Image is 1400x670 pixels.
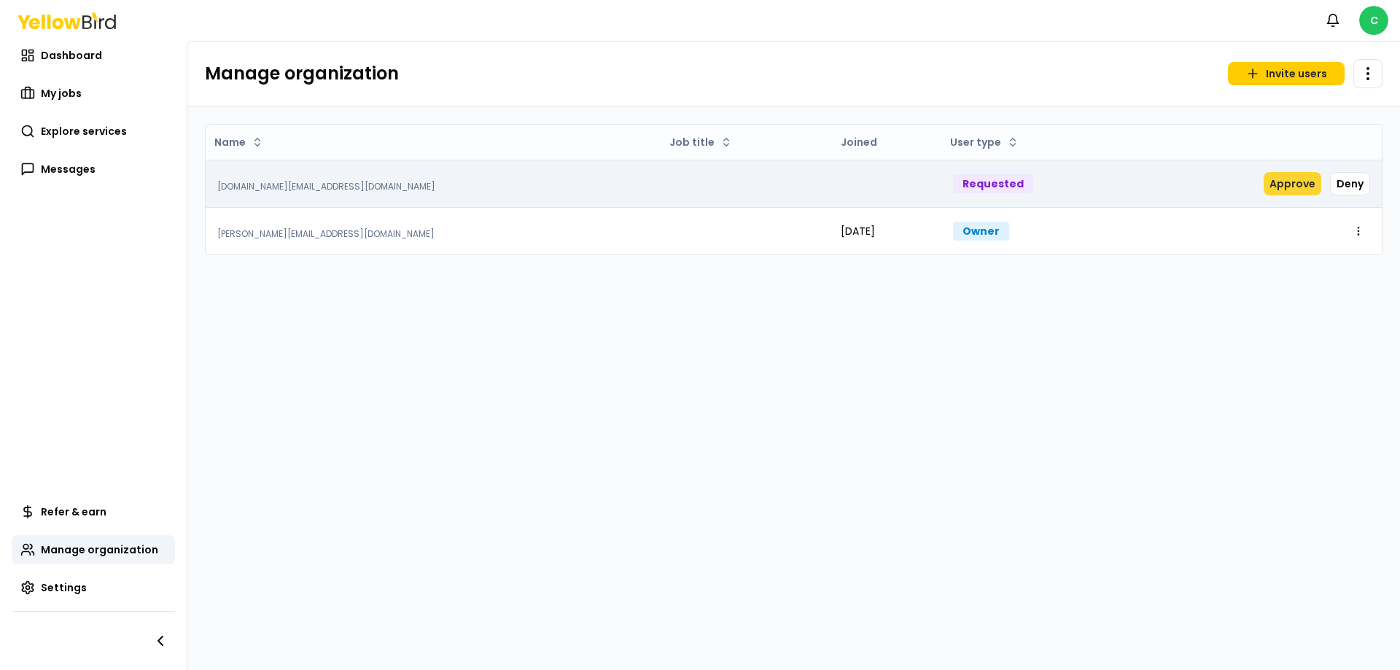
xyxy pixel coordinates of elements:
div: [DATE] [841,224,930,238]
div: [DOMAIN_NAME][EMAIL_ADDRESS][DOMAIN_NAME] [217,181,649,192]
button: Name [209,131,269,154]
button: Approve [1264,172,1321,195]
button: User type [944,131,1024,154]
button: Job title [664,131,738,154]
div: Requested [953,174,1033,193]
th: Joined [829,125,942,160]
span: Dashboard [41,48,102,63]
span: Settings [41,580,87,595]
span: Name [214,135,246,149]
span: User type [950,135,1001,149]
a: Messages [12,155,175,184]
h1: Manage organization [205,62,399,85]
a: Explore services [12,117,175,146]
button: Invite users [1228,62,1345,85]
a: Manage organization [12,535,175,564]
button: Deny [1330,172,1370,195]
span: My jobs [41,86,82,101]
a: Settings [12,573,175,602]
a: Dashboard [12,41,175,70]
span: Explore services [41,124,127,139]
span: Messages [41,162,96,176]
a: My jobs [12,79,175,108]
div: [PERSON_NAME][EMAIL_ADDRESS][DOMAIN_NAME] [217,228,649,240]
span: Job title [669,135,715,149]
span: Refer & earn [41,505,106,519]
a: Refer & earn [12,497,175,526]
span: C [1359,6,1388,35]
div: Owner [953,222,1009,241]
span: Manage organization [41,542,158,557]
